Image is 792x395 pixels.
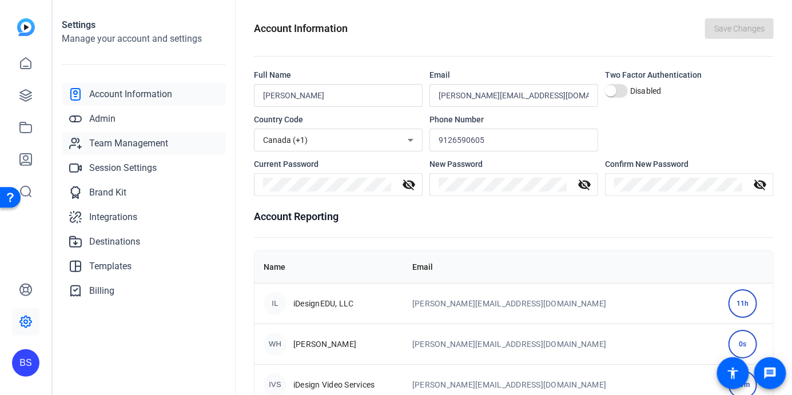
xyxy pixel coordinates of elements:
h1: Account Information [254,21,348,37]
div: Current Password [254,158,423,170]
input: Enter your phone number... [439,133,589,147]
span: Billing [89,284,114,298]
div: BS [12,349,39,377]
mat-icon: message [763,366,777,380]
span: iDesign Video Services [293,379,375,390]
a: Team Management [62,132,226,155]
span: Templates [89,260,132,273]
th: Email [403,251,719,283]
div: 11h [729,289,757,318]
a: Brand Kit [62,181,226,204]
a: Account Information [62,83,226,106]
h1: Account Reporting [254,209,774,225]
a: Session Settings [62,157,226,179]
a: Integrations [62,206,226,229]
h1: Settings [62,18,226,32]
span: Session Settings [89,161,157,175]
span: Destinations [89,235,140,249]
a: Templates [62,255,226,278]
span: Admin [89,112,116,126]
div: New Password [429,158,598,170]
mat-icon: visibility_off [395,178,423,191]
span: Team Management [89,137,168,150]
input: Enter your name... [263,89,413,102]
span: [PERSON_NAME] [293,338,356,350]
div: IL [264,292,286,315]
a: Billing [62,280,226,302]
span: iDesignEDU, LLC [293,298,354,309]
span: Account Information [89,87,172,101]
span: Brand Kit [89,186,126,200]
div: Country Code [254,114,423,125]
th: Name [254,251,403,283]
a: Destinations [62,230,226,253]
div: Confirm New Password [605,158,774,170]
span: Canada (+1) [263,135,308,145]
mat-icon: visibility_off [746,178,774,191]
h2: Manage your account and settings [62,32,226,46]
input: Enter your email... [439,89,589,102]
div: Two Factor Authentication [605,69,774,81]
span: Integrations [89,210,137,224]
div: WH [264,333,286,356]
td: [PERSON_NAME][EMAIL_ADDRESS][DOMAIN_NAME] [403,324,719,364]
div: Email [429,69,598,81]
td: [PERSON_NAME][EMAIL_ADDRESS][DOMAIN_NAME] [403,283,719,324]
div: Phone Number [429,114,598,125]
label: Disabled [628,85,662,97]
img: blue-gradient.svg [17,18,35,36]
mat-icon: visibility_off [571,178,598,191]
div: 0s [729,330,757,358]
mat-icon: accessibility [726,366,740,380]
a: Admin [62,107,226,130]
div: Full Name [254,69,423,81]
